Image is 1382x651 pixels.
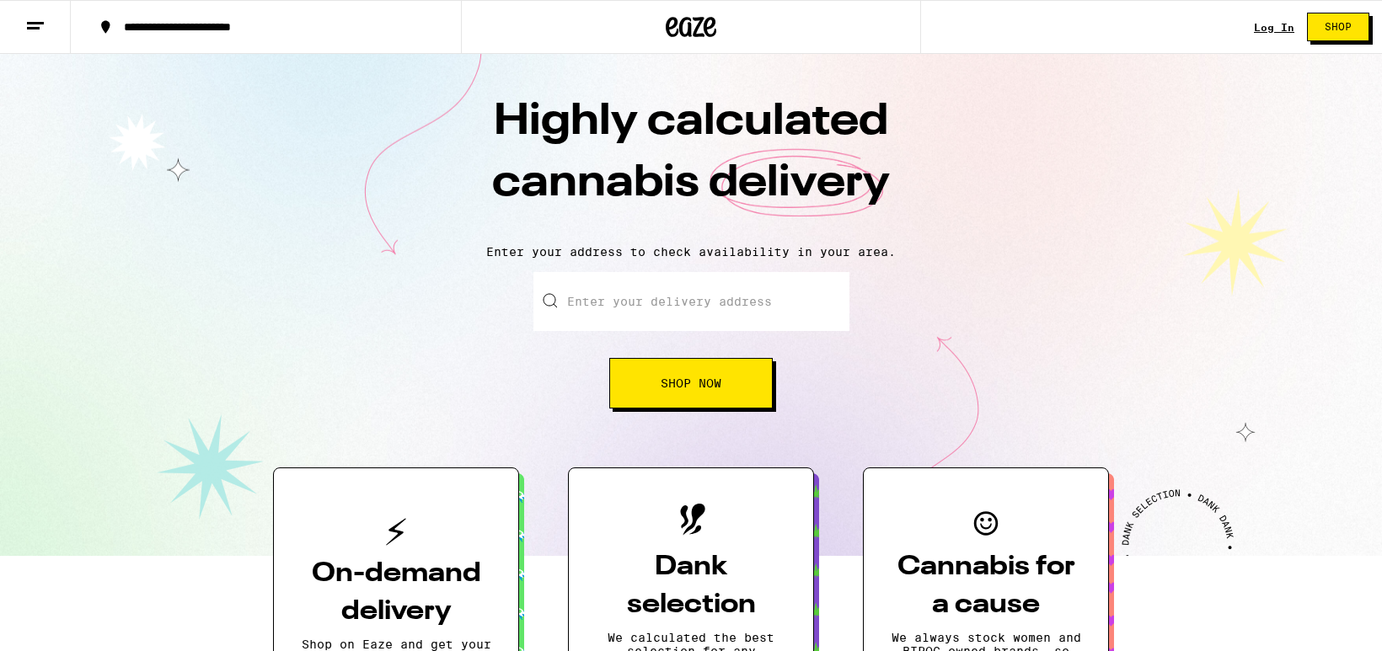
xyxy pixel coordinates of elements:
h3: On-demand delivery [301,555,491,631]
button: Shop Now [609,358,773,408]
input: Enter your delivery address [533,272,849,331]
button: Shop [1307,13,1369,41]
span: Shop Now [661,377,721,389]
a: Log In [1254,22,1294,33]
a: Shop [1294,13,1382,41]
span: Shop [1325,22,1352,32]
h3: Dank selection [596,548,786,624]
h1: Highly calculated cannabis delivery [396,92,986,232]
p: Enter your address to check availability in your area. [17,245,1365,259]
h3: Cannabis for a cause [891,548,1081,624]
